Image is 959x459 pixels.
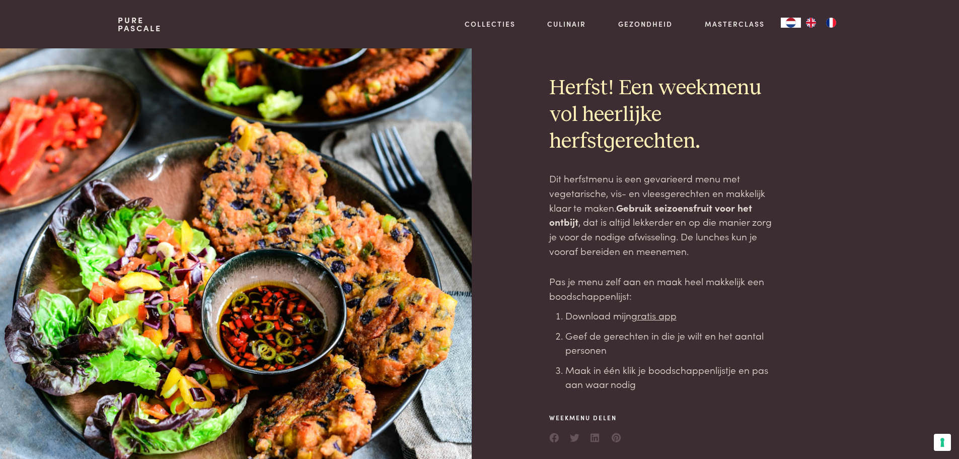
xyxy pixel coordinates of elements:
[549,201,752,229] strong: Gebruik seizoensfruit voor het ontbijt
[781,18,841,28] aside: Language selected: Nederlands
[934,434,951,451] button: Uw voorkeuren voor toestemming voor trackingtechnologieën
[821,18,841,28] a: FR
[565,308,780,323] li: Download mijn
[781,18,801,28] div: Language
[705,19,765,29] a: Masterclass
[565,329,780,357] li: Geef de gerechten in die je wilt en het aantal personen
[781,18,801,28] a: NL
[547,19,586,29] a: Culinair
[631,308,677,322] a: gratis app
[801,18,821,28] a: EN
[801,18,841,28] ul: Language list
[565,363,780,391] li: Maak in één klik je boodschappenlijstje en pas aan waar nodig
[549,274,780,303] p: Pas je menu zelf aan en maak heel makkelijk een boodschappenlijst:
[549,75,780,155] h2: Herfst! Een weekmenu vol heerlijke herfstgerechten.
[118,16,162,32] a: PurePascale
[549,171,780,258] p: Dit herfstmenu is een gevarieerd menu met vegetarische, vis- en vleesgerechten en makkelijk klaar...
[465,19,515,29] a: Collecties
[618,19,673,29] a: Gezondheid
[549,413,622,422] span: Weekmenu delen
